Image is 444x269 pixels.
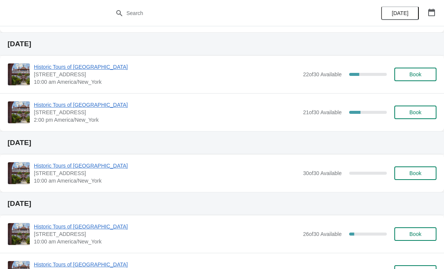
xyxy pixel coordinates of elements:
[409,109,421,115] span: Book
[303,71,342,77] span: 22 of 30 Available
[392,10,408,16] span: [DATE]
[303,231,342,237] span: 26 of 30 Available
[34,116,299,124] span: 2:00 pm America/New_York
[8,223,30,245] img: Historic Tours of Flagler College | 74 King Street, St. Augustine, FL, USA | 10:00 am America/New...
[8,200,436,207] h2: [DATE]
[34,177,299,184] span: 10:00 am America/New_York
[34,162,299,169] span: Historic Tours of [GEOGRAPHIC_DATA]
[34,238,299,245] span: 10:00 am America/New_York
[409,71,421,77] span: Book
[8,101,30,123] img: Historic Tours of Flagler College | 74 King Street, St. Augustine, FL, USA | 2:00 pm America/New_...
[34,169,299,177] span: [STREET_ADDRESS]
[126,6,333,20] input: Search
[394,227,436,241] button: Book
[34,78,299,86] span: 10:00 am America/New_York
[394,106,436,119] button: Book
[34,261,299,268] span: Historic Tours of [GEOGRAPHIC_DATA]
[34,223,299,230] span: Historic Tours of [GEOGRAPHIC_DATA]
[409,170,421,176] span: Book
[381,6,419,20] button: [DATE]
[34,109,299,116] span: [STREET_ADDRESS]
[8,139,436,147] h2: [DATE]
[394,166,436,180] button: Book
[8,40,436,48] h2: [DATE]
[394,68,436,81] button: Book
[409,231,421,237] span: Book
[303,109,342,115] span: 21 of 30 Available
[34,230,299,238] span: [STREET_ADDRESS]
[34,101,299,109] span: Historic Tours of [GEOGRAPHIC_DATA]
[8,63,30,85] img: Historic Tours of Flagler College | 74 King Street, St. Augustine, FL, USA | 10:00 am America/New...
[34,71,299,78] span: [STREET_ADDRESS]
[8,162,30,184] img: Historic Tours of Flagler College | 74 King Street, St. Augustine, FL, USA | 10:00 am America/New...
[34,63,299,71] span: Historic Tours of [GEOGRAPHIC_DATA]
[303,170,342,176] span: 30 of 30 Available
